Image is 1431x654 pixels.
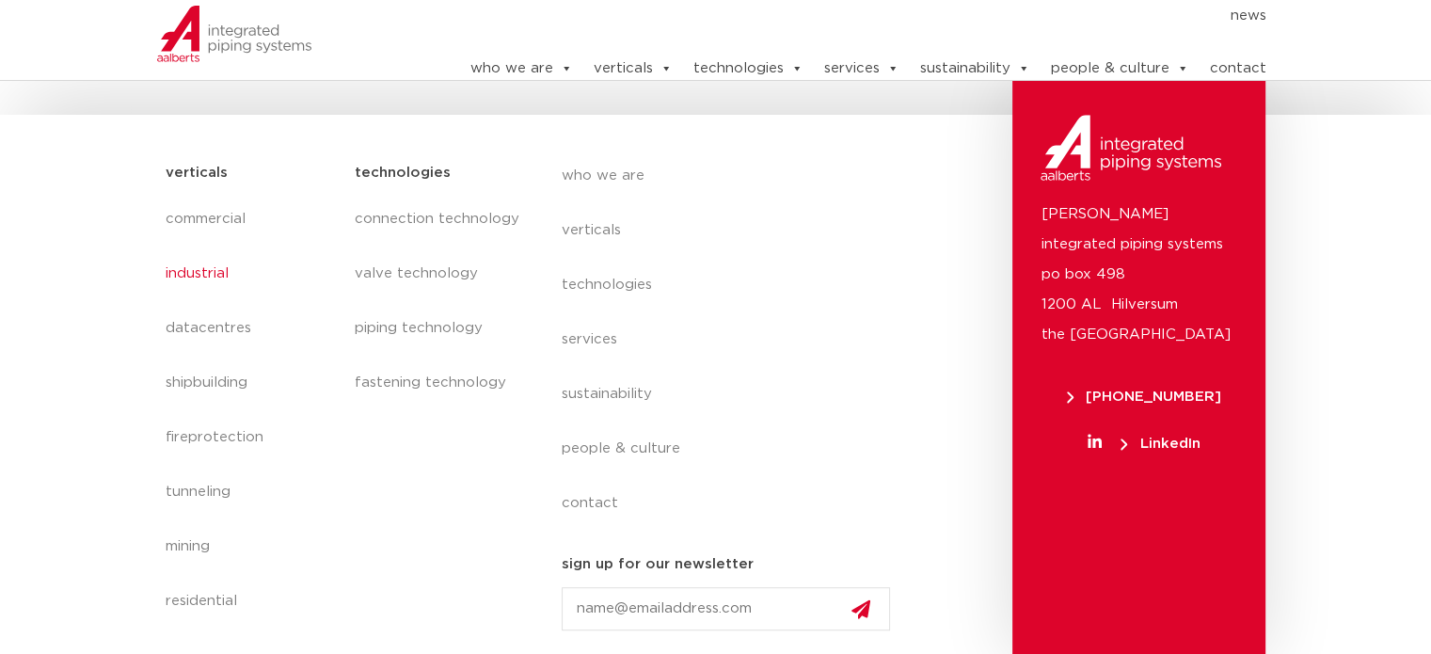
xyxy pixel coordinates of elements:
[692,50,803,88] a: technologies
[1209,50,1265,88] a: contact
[562,312,906,367] a: services
[1041,199,1237,350] p: [PERSON_NAME] integrated piping systems po box 498 1200 AL Hilversum the [GEOGRAPHIC_DATA]
[562,550,754,580] h5: sign up for our newsletter
[354,356,523,410] a: fastening technology
[166,519,336,574] a: mining
[562,587,891,630] input: name@emailaddress.com
[562,476,906,531] a: contact
[1041,437,1247,451] a: LinkedIn
[166,301,336,356] a: datacentres
[1230,1,1265,31] a: news
[851,599,870,619] img: send.svg
[562,149,906,203] a: who we are
[354,192,523,247] a: connection technology
[354,247,523,301] a: valve technology
[593,50,672,88] a: verticals
[562,367,906,422] a: sustainability
[166,574,336,629] a: residential
[354,301,523,356] a: piping technology
[562,258,906,312] a: technologies
[1050,50,1188,88] a: people & culture
[919,50,1029,88] a: sustainability
[166,247,336,301] a: industrial
[354,192,523,410] nav: Menu
[469,50,572,88] a: who we are
[562,422,906,476] a: people & culture
[412,1,1266,31] nav: Menu
[354,158,450,188] h5: technologies
[1121,437,1200,451] span: LinkedIn
[562,149,906,531] nav: Menu
[166,192,336,247] a: commercial
[166,158,228,188] h5: verticals
[166,465,336,519] a: tunneling
[1041,390,1247,404] a: [PHONE_NUMBER]
[823,50,898,88] a: services
[166,356,336,410] a: shipbuilding
[166,192,336,629] nav: Menu
[562,203,906,258] a: verticals
[166,410,336,465] a: fireprotection
[1067,390,1221,404] span: [PHONE_NUMBER]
